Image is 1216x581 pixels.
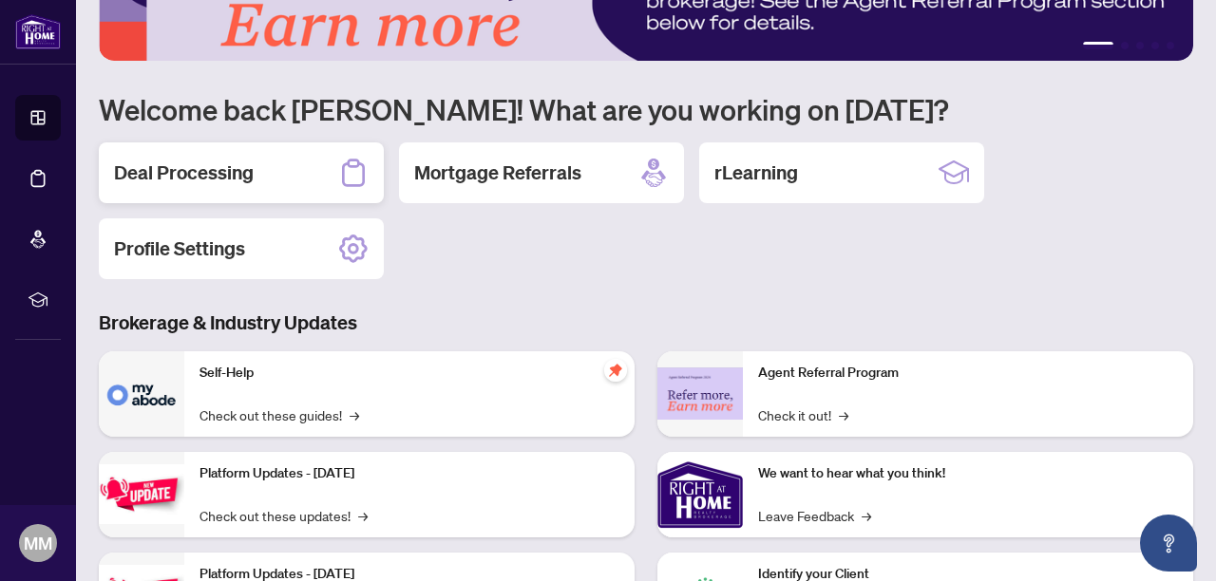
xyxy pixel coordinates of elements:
img: Agent Referral Program [657,367,743,420]
img: Platform Updates - July 21, 2025 [99,464,184,524]
button: 2 [1121,42,1129,49]
img: We want to hear what you think! [657,452,743,537]
p: Self-Help [199,363,619,384]
h2: Profile Settings [114,235,245,262]
button: 4 [1151,42,1159,49]
a: Check out these guides!→ [199,404,359,425]
h2: rLearning [714,159,798,186]
button: 5 [1167,42,1174,49]
img: Self-Help [99,351,184,437]
h3: Brokerage & Industry Updates [99,309,1193,336]
img: logo [15,14,61,49]
span: → [839,404,848,425]
span: → [350,404,359,425]
span: → [862,505,871,526]
span: MM [24,530,52,556]
h1: Welcome back [PERSON_NAME]! What are you working on [DATE]? [99,91,1193,127]
h2: Deal Processing [114,159,254,186]
span: pushpin [604,359,627,382]
h2: Mortgage Referrals [414,159,581,186]
a: Check out these updates!→ [199,505,368,526]
p: We want to hear what you think! [758,463,1178,484]
button: Open asap [1140,515,1197,572]
p: Platform Updates - [DATE] [199,463,619,484]
button: 3 [1136,42,1144,49]
p: Agent Referral Program [758,363,1178,384]
a: Check it out!→ [758,404,848,425]
span: → [358,505,368,526]
a: Leave Feedback→ [758,505,871,526]
button: 1 [1083,42,1113,49]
